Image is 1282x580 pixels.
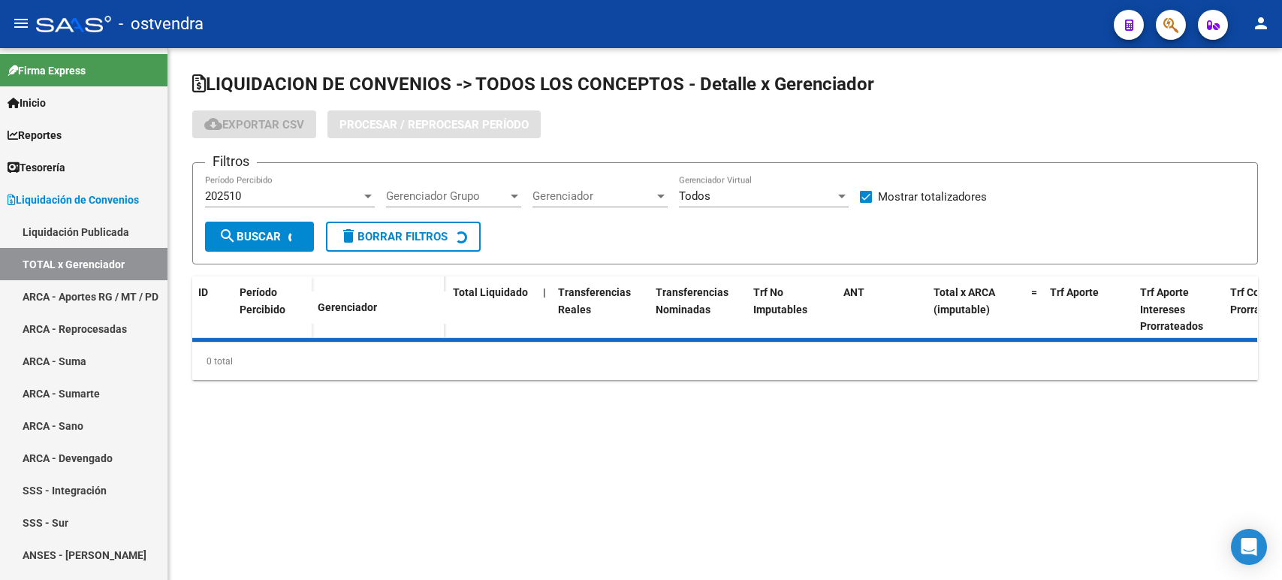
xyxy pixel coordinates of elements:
[837,276,928,343] datatable-header-cell: ANT
[339,227,357,245] mat-icon: delete
[339,118,529,131] span: Procesar / Reprocesar período
[1252,14,1270,32] mat-icon: person
[240,286,285,316] span: Período Percibido
[327,110,541,138] button: Procesar / Reprocesar período
[1231,529,1267,565] div: Open Intercom Messenger
[386,189,508,203] span: Gerenciador Grupo
[326,222,481,252] button: Borrar Filtros
[8,95,46,111] span: Inicio
[543,286,546,298] span: |
[8,159,65,176] span: Tesorería
[205,189,241,203] span: 202510
[198,286,208,298] span: ID
[1050,286,1099,298] span: Trf Aporte
[878,188,987,206] span: Mostrar totalizadores
[650,276,747,343] datatable-header-cell: Transferencias Nominadas
[192,74,874,95] span: LIQUIDACION DE CONVENIOS -> TODOS LOS CONCEPTOS - Detalle x Gerenciador
[1044,276,1134,343] datatable-header-cell: Trf Aporte
[679,189,710,203] span: Todos
[234,276,290,340] datatable-header-cell: Período Percibido
[8,192,139,208] span: Liquidación de Convenios
[204,118,304,131] span: Exportar CSV
[219,227,237,245] mat-icon: search
[318,301,377,313] span: Gerenciador
[192,110,316,138] button: Exportar CSV
[1031,286,1037,298] span: =
[192,276,234,340] datatable-header-cell: ID
[8,127,62,143] span: Reportes
[1140,286,1203,333] span: Trf Aporte Intereses Prorrateados
[205,222,314,252] button: Buscar
[1025,276,1044,343] datatable-header-cell: =
[753,286,807,316] span: Trf No Imputables
[928,276,1025,343] datatable-header-cell: Total x ARCA (imputable)
[656,286,728,316] span: Transferencias Nominadas
[205,151,257,172] h3: Filtros
[558,286,631,316] span: Transferencias Reales
[219,230,281,243] span: Buscar
[339,230,448,243] span: Borrar Filtros
[12,14,30,32] mat-icon: menu
[204,115,222,133] mat-icon: cloud_download
[192,343,1258,380] div: 0 total
[8,62,86,79] span: Firma Express
[537,276,552,343] datatable-header-cell: |
[453,286,528,298] span: Total Liquidado
[552,276,650,343] datatable-header-cell: Transferencias Reales
[843,286,864,298] span: ANT
[1134,276,1224,343] datatable-header-cell: Trf Aporte Intereses Prorrateados
[312,292,447,324] datatable-header-cell: Gerenciador
[119,8,204,41] span: - ostvendra
[532,189,654,203] span: Gerenciador
[747,276,837,343] datatable-header-cell: Trf No Imputables
[934,286,995,316] span: Total x ARCA (imputable)
[447,276,537,343] datatable-header-cell: Total Liquidado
